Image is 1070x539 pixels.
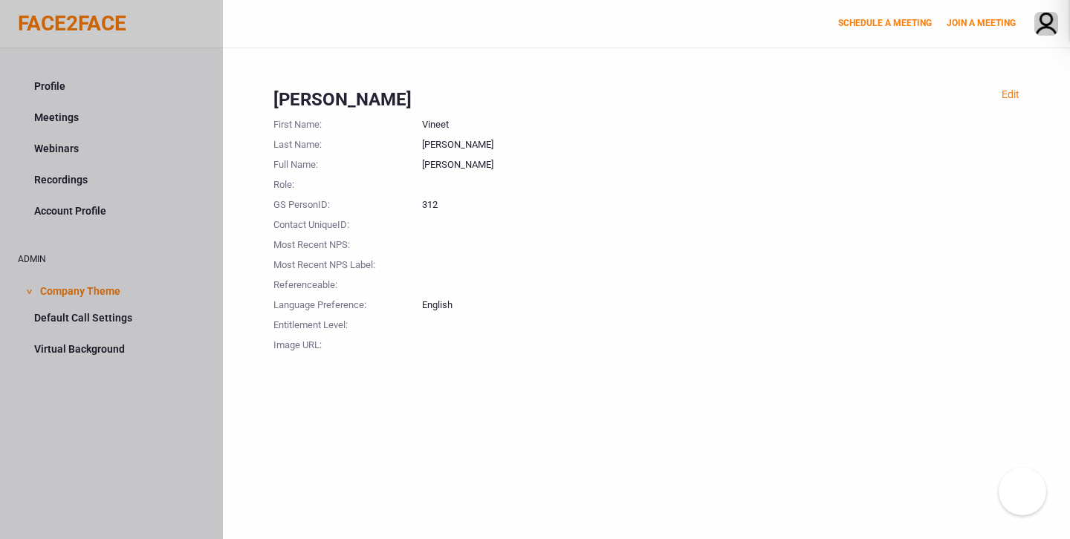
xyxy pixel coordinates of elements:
[947,18,1016,28] a: JOIN A MEETING
[1002,88,1019,100] a: Edit
[273,333,422,353] div: Image URL :
[273,313,422,333] div: Entitlement Level :
[422,192,1019,212] div: 312
[999,468,1046,515] button: Knowledge Center Bot, also known as KC Bot is an onboarding assistant that allows you to see the ...
[273,212,422,232] div: Contact UniqueID :
[273,252,422,272] div: Most Recent NPS Label :
[1035,13,1057,37] img: avatar.710606db.png
[422,112,1019,132] div: Vineet
[273,232,422,252] div: Most Recent NPS :
[273,172,422,192] div: Role :
[422,132,1019,152] div: [PERSON_NAME]
[273,112,422,132] div: First Name :
[273,272,422,293] div: Referenceable :
[273,152,422,172] div: Full Name :
[273,132,422,152] div: Last Name :
[422,293,1019,313] div: English
[838,18,932,28] a: SCHEDULE A MEETING
[273,192,422,212] div: GS PersonID :
[273,87,1019,112] div: [PERSON_NAME]
[422,152,1019,172] div: [PERSON_NAME]
[273,293,422,313] div: Language Preference :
